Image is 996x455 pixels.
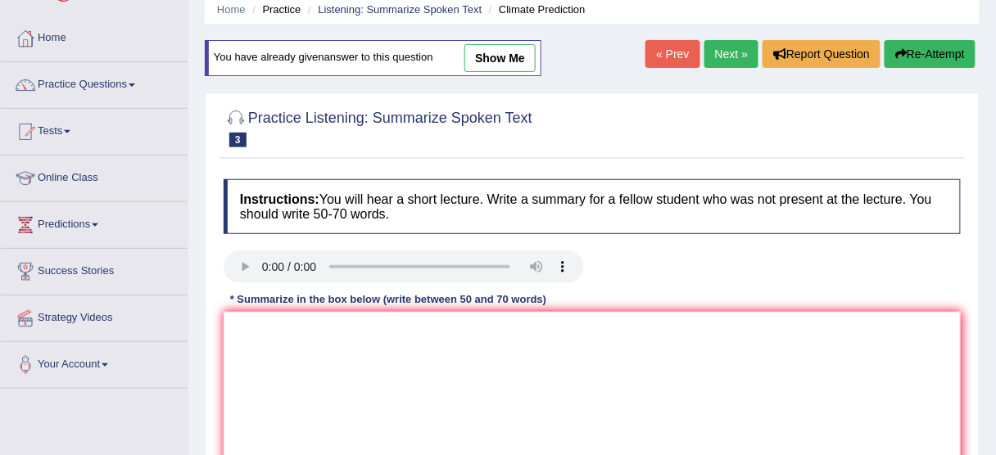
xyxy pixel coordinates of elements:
[1,109,188,150] a: Tests
[485,2,586,17] li: Climate Prediction
[763,40,881,68] button: Report Question
[205,40,541,76] div: You have already given answer to this question
[885,40,976,68] button: Re-Attempt
[224,106,532,147] h2: Practice Listening: Summarize Spoken Text
[217,3,246,16] a: Home
[248,2,301,17] li: Practice
[704,40,758,68] a: Next »
[224,291,553,307] div: * Summarize in the box below (write between 50 and 70 words)
[224,179,961,234] h4: You will hear a short lecture. Write a summary for a fellow student who was not present at the le...
[1,16,188,56] a: Home
[1,202,188,243] a: Predictions
[318,3,482,16] a: Listening: Summarize Spoken Text
[1,155,188,196] a: Online Class
[1,295,188,336] a: Strategy Videos
[229,133,247,147] span: 3
[1,342,188,383] a: Your Account
[1,62,188,103] a: Practice Questions
[464,44,536,72] a: show me
[1,249,188,290] a: Success Stories
[240,192,319,206] b: Instructions:
[645,40,699,68] a: « Prev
